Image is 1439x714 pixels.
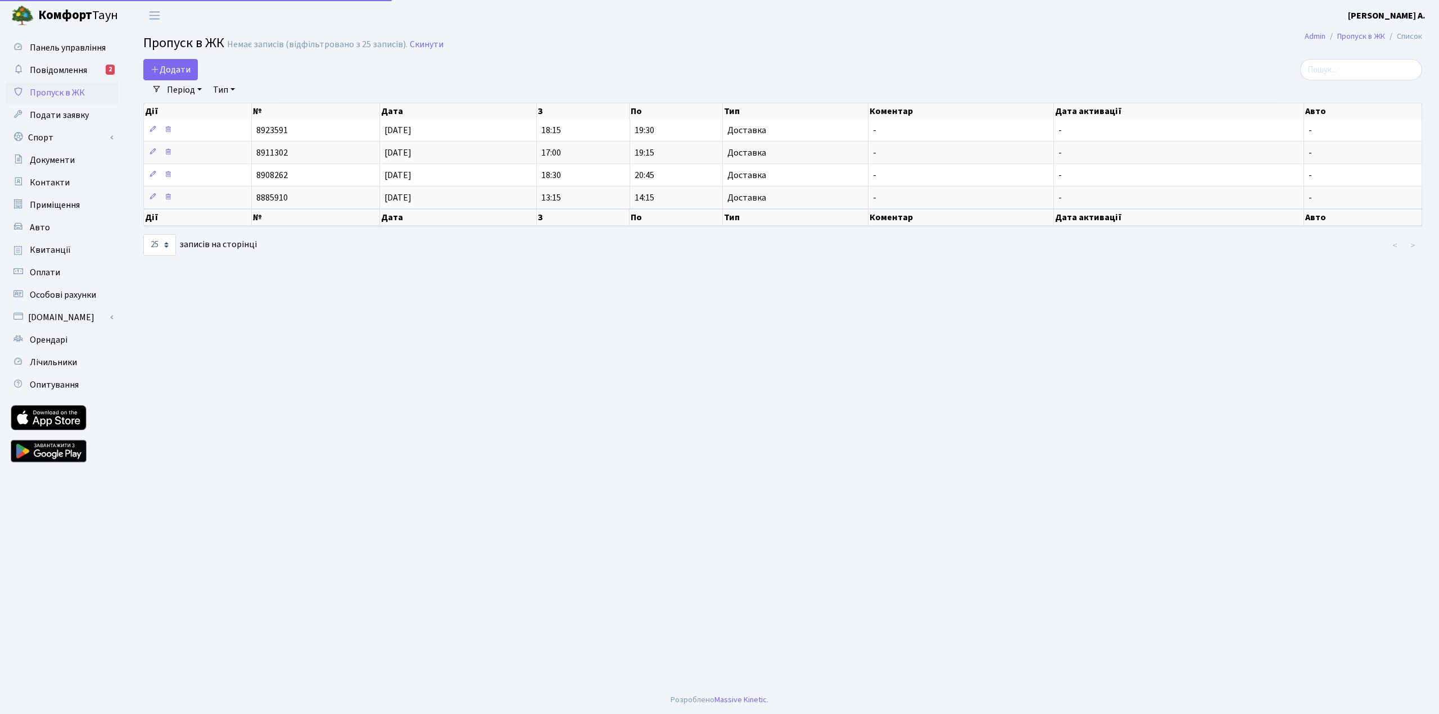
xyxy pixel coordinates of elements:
[30,379,79,391] span: Опитування
[30,289,96,301] span: Особові рахунки
[162,80,206,99] a: Період
[873,124,876,137] span: -
[723,209,868,226] th: Тип
[6,104,118,126] a: Подати заявку
[6,329,118,351] a: Орендарі
[143,234,257,256] label: записів на сторінці
[380,103,536,119] th: Дата
[1058,124,1062,137] span: -
[1058,147,1062,159] span: -
[151,63,191,76] span: Додати
[380,209,536,226] th: Дата
[256,147,288,159] span: 8911302
[1309,192,1312,204] span: -
[635,169,654,181] span: 20:45
[6,284,118,306] a: Особові рахунки
[1385,30,1422,43] li: Список
[144,103,252,119] th: Дії
[630,209,723,226] th: По
[143,33,224,53] span: Пропуск в ЖК
[1054,209,1304,226] th: Дата активації
[6,37,118,59] a: Панель управління
[256,169,288,181] span: 8908262
[1305,30,1325,42] a: Admin
[144,209,252,226] th: Дії
[6,374,118,396] a: Опитування
[1309,169,1312,181] span: -
[6,126,118,149] a: Спорт
[635,192,654,204] span: 14:15
[727,148,766,157] span: Доставка
[141,6,169,25] button: Переключити навігацію
[256,124,288,137] span: 8923591
[38,6,118,25] span: Таун
[143,234,176,256] select: записів на сторінці
[541,169,561,181] span: 18:30
[30,87,85,99] span: Пропуск в ЖК
[6,261,118,284] a: Оплати
[873,192,876,204] span: -
[635,147,654,159] span: 19:15
[30,356,77,369] span: Лічильники
[1058,169,1062,181] span: -
[30,334,67,346] span: Орендарі
[714,694,767,706] a: Massive Kinetic
[209,80,239,99] a: Тип
[6,81,118,104] a: Пропуск в ЖК
[723,103,868,119] th: Тип
[635,124,654,137] span: 19:30
[537,209,630,226] th: З
[6,239,118,261] a: Квитанції
[6,171,118,194] a: Контакти
[252,103,380,119] th: №
[6,59,118,81] a: Повідомлення2
[541,124,561,137] span: 18:15
[537,103,630,119] th: З
[1288,25,1439,48] nav: breadcrumb
[1058,192,1062,204] span: -
[630,103,723,119] th: По
[1337,30,1385,42] a: Пропуск в ЖК
[6,149,118,171] a: Документи
[106,65,115,75] div: 2
[384,169,411,181] span: [DATE]
[873,169,876,181] span: -
[30,244,71,256] span: Квитанції
[384,124,411,137] span: [DATE]
[410,39,444,50] a: Скинути
[11,4,34,27] img: logo.png
[6,306,118,329] a: [DOMAIN_NAME]
[30,221,50,234] span: Авто
[1309,124,1312,137] span: -
[1309,147,1312,159] span: -
[1304,209,1422,226] th: Авто
[143,59,198,80] a: Додати
[727,171,766,180] span: Доставка
[252,209,380,226] th: №
[384,192,411,204] span: [DATE]
[1348,10,1426,22] b: [PERSON_NAME] А.
[256,192,288,204] span: 8885910
[873,147,876,159] span: -
[30,64,87,76] span: Повідомлення
[868,209,1054,226] th: Коментар
[384,147,411,159] span: [DATE]
[6,216,118,239] a: Авто
[30,176,70,189] span: Контакти
[1304,103,1422,119] th: Авто
[30,154,75,166] span: Документи
[1348,9,1426,22] a: [PERSON_NAME] А.
[227,39,408,50] div: Немає записів (відфільтровано з 25 записів).
[30,42,106,54] span: Панель управління
[1300,59,1422,80] input: Пошук...
[727,193,766,202] span: Доставка
[38,6,92,24] b: Комфорт
[6,194,118,216] a: Приміщення
[30,109,89,121] span: Подати заявку
[30,266,60,279] span: Оплати
[6,351,118,374] a: Лічильники
[541,147,561,159] span: 17:00
[727,126,766,135] span: Доставка
[541,192,561,204] span: 13:15
[671,694,768,706] div: Розроблено .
